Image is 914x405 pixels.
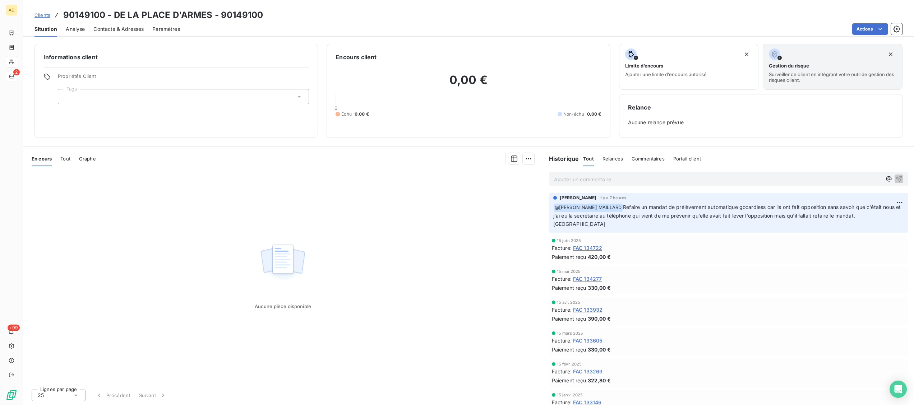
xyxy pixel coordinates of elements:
[255,303,311,309] span: Aucune pièce disponible
[6,70,17,82] a: 2
[8,325,20,331] span: +99
[552,253,586,261] span: Paiement reçu
[543,154,579,163] h6: Historique
[60,156,70,162] span: Tout
[552,275,572,283] span: Facture :
[628,103,894,112] h6: Relance
[573,275,602,283] span: FAC 134277
[552,368,572,375] span: Facture :
[619,44,759,90] button: Limite d’encoursAjouter une limite d’encours autorisé
[13,69,20,75] span: 2
[554,204,623,212] span: @ [PERSON_NAME] MAILLARD
[588,346,611,353] span: 330,00 €
[341,111,352,117] span: Échu
[763,44,903,90] button: Gestion du risqueSurveiller ce client en intégrant votre outil de gestion des risques client.
[628,119,894,126] span: Aucune relance prévue
[603,156,623,162] span: Relances
[625,71,707,77] span: Ajouter une limite d’encours autorisé
[552,244,572,252] span: Facture :
[79,156,96,162] span: Graphe
[152,25,180,33] span: Paramètres
[632,156,665,162] span: Commentaires
[557,393,583,397] span: 15 janv. 2025
[557,300,581,304] span: 15 avr. 2025
[557,331,583,335] span: 15 mars 2025
[769,71,896,83] span: Surveiller ce client en intégrant votre outil de gestion des risques client.
[34,25,57,33] span: Situation
[6,4,17,16] div: AE
[588,377,611,384] span: 322,80 €
[673,156,701,162] span: Portail client
[6,389,17,401] img: Logo LeanPay
[557,238,581,243] span: 15 juin 2025
[560,195,597,201] span: [PERSON_NAME]
[769,63,809,69] span: Gestion du risque
[573,337,603,344] span: FAC 133605
[552,284,586,292] span: Paiement reçu
[34,11,50,19] a: Clients
[336,73,601,94] h2: 0,00 €
[66,25,85,33] span: Analyse
[573,244,603,252] span: FAC 134722
[625,63,663,69] span: Limite d’encours
[32,156,52,162] span: En cours
[552,306,572,313] span: Facture :
[588,315,611,322] span: 390,00 €
[91,388,135,403] button: Précédent
[588,253,611,261] span: 420,00 €
[38,392,44,399] span: 25
[563,111,584,117] span: Non-échu
[553,204,903,227] span: Refaire un mandat de prélèvement automatique gocardless car ils ont fait opposition sans savoir q...
[43,53,309,61] h6: Informations client
[552,377,586,384] span: Paiement reçu
[63,9,263,22] h3: 90149100 - DE LA PLACE D'ARMES - 90149100
[334,105,337,111] span: 0
[852,23,888,35] button: Actions
[93,25,144,33] span: Contacts & Adresses
[58,73,309,83] span: Propriétés Client
[600,196,626,200] span: il y a 7 heures
[135,388,171,403] button: Suivant
[552,346,586,353] span: Paiement reçu
[573,368,603,375] span: FAC 133269
[583,156,594,162] span: Tout
[557,269,581,274] span: 15 mai 2025
[557,362,582,366] span: 15 févr. 2025
[260,241,306,285] img: Empty state
[34,12,50,18] span: Clients
[552,337,572,344] span: Facture :
[355,111,369,117] span: 0,00 €
[588,284,611,292] span: 330,00 €
[587,111,601,117] span: 0,00 €
[64,93,70,100] input: Ajouter une valeur
[573,306,603,313] span: FAC 133932
[336,53,377,61] h6: Encours client
[552,315,586,322] span: Paiement reçu
[890,381,907,398] div: Open Intercom Messenger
